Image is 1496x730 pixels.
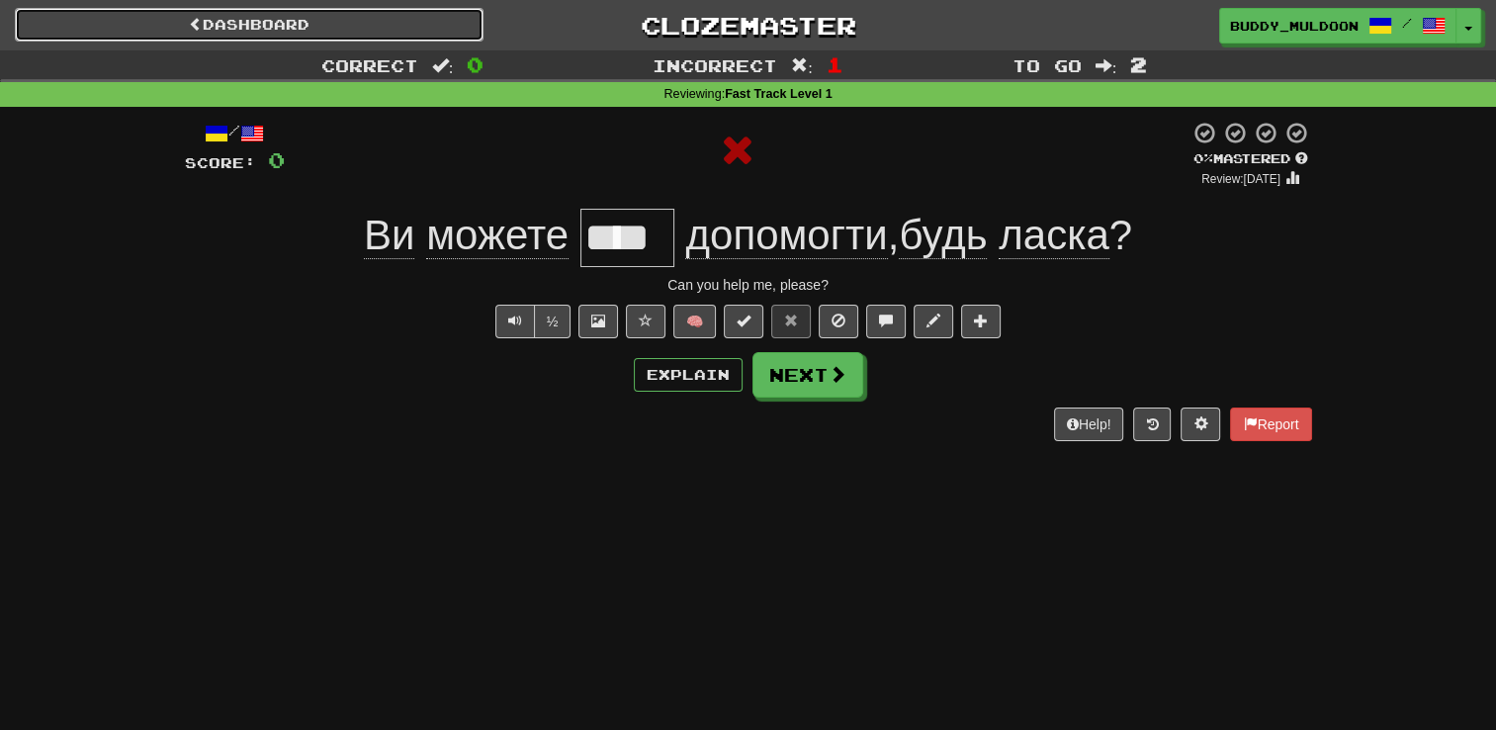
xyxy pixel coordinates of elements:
button: Reset to 0% Mastered (alt+r) [771,305,811,338]
span: допомогти [685,212,887,259]
span: будь [899,212,987,259]
span: 2 [1130,52,1147,76]
div: Can you help me, please? [185,275,1312,295]
span: 1 [827,52,843,76]
button: Set this sentence to 100% Mastered (alt+m) [724,305,763,338]
div: Text-to-speech controls [491,305,572,338]
span: To go [1012,55,1082,75]
div: / [185,121,285,145]
button: Report [1230,408,1311,441]
a: Dashboard [15,8,484,42]
button: Ignore sentence (alt+i) [819,305,858,338]
span: 0 [268,147,285,172]
span: можете [426,212,569,259]
button: Help! [1054,408,1124,441]
button: Round history (alt+y) [1133,408,1171,441]
div: Mastered [1189,150,1312,168]
button: Discuss sentence (alt+u) [866,305,906,338]
button: Favorite sentence (alt+f) [626,305,665,338]
span: Correct [321,55,418,75]
button: 🧠 [673,305,716,338]
small: Review: [DATE] [1201,172,1280,186]
strong: Fast Track Level 1 [725,87,833,101]
span: Incorrect [653,55,777,75]
button: Explain [634,358,743,392]
span: / [1402,16,1412,30]
button: Next [752,352,863,398]
button: Edit sentence (alt+d) [914,305,953,338]
button: ½ [534,305,572,338]
button: Play sentence audio (ctl+space) [495,305,535,338]
button: Add to collection (alt+a) [961,305,1001,338]
button: Show image (alt+x) [578,305,618,338]
a: Buddy_Muldoon / [1219,8,1456,44]
span: 0 % [1193,150,1213,166]
span: ласка [999,212,1109,259]
a: Clozemaster [513,8,982,43]
span: , ? [674,212,1132,259]
span: Buddy_Muldoon [1230,17,1359,35]
span: 0 [467,52,484,76]
span: Score: [185,154,256,171]
span: Ви [364,212,414,259]
span: : [432,57,454,74]
span: : [1096,57,1117,74]
span: : [791,57,813,74]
